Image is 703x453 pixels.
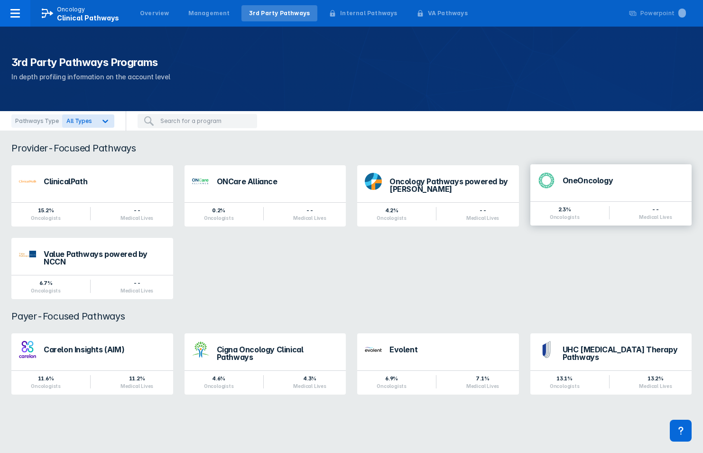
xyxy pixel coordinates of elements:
img: dfci-pathways.png [365,173,382,190]
a: OneOncology2.3%Oncologists--Medical Lives [530,165,692,226]
div: -- [466,207,499,214]
div: Management [188,9,230,18]
img: carelon-insights.png [19,341,36,358]
div: VA Pathways [428,9,468,18]
img: new-century-health.png [365,341,382,358]
div: Value Pathways powered by NCCN [44,250,166,265]
img: oneoncology.png [538,172,555,189]
img: cigna-oncology-clinical-pathways.png [192,341,209,358]
a: ONCare Alliance0.2%Oncologists--Medical Lives [185,165,346,226]
div: 4.3% [293,375,326,382]
div: Oncologists [31,215,61,221]
div: Oncologists [31,288,61,293]
div: Medical Lives [293,215,326,221]
h1: 3rd Party Pathways Programs [11,55,692,69]
div: 4.6% [204,375,234,382]
div: Medical Lives [120,215,153,221]
div: 2.3% [550,206,580,213]
a: Management [181,5,238,21]
div: Medical Lives [120,383,153,389]
div: Medical Lives [466,215,499,221]
div: Evolent [389,346,511,353]
div: Oncologists [31,383,61,389]
div: ONCare Alliance [217,178,339,185]
div: Medical Lives [120,288,153,293]
div: Oncologists [204,215,234,221]
input: Search for a program [160,117,251,125]
a: 3rd Party Pathways [241,5,318,21]
div: 6.9% [377,375,407,382]
span: Clinical Pathways [57,14,119,22]
div: Oncology Pathways powered by [PERSON_NAME] [389,178,511,193]
div: Overview [140,9,169,18]
img: uhc-pathways.png [538,341,555,358]
div: -- [120,207,153,214]
div: 7.1% [466,375,499,382]
p: In depth profiling information on the account level [11,71,692,83]
img: oncare-alliance.png [192,173,209,190]
div: Medical Lives [639,383,672,389]
a: UHC [MEDICAL_DATA] Therapy Pathways13.1%Oncologists13.2%Medical Lives [530,333,692,395]
span: All Types [66,117,92,124]
div: 0.2% [204,207,234,214]
div: 4.2% [377,207,407,214]
div: Oncologists [204,383,234,389]
div: 13.1% [550,375,580,382]
div: Oncologists [377,215,407,221]
a: Value Pathways powered by NCCN6.7%Oncologists--Medical Lives [11,238,173,299]
div: UHC [MEDICAL_DATA] Therapy Pathways [563,346,684,361]
div: ClinicalPath [44,178,166,185]
div: Internal Pathways [340,9,397,18]
img: value-pathways-nccn.png [19,251,36,257]
div: Powerpoint [640,9,686,18]
div: 15.2% [31,207,61,214]
div: Oncologists [377,383,407,389]
a: Overview [132,5,177,21]
p: Oncology [57,5,85,14]
div: Contact Support [670,420,692,442]
div: 11.2% [120,375,153,382]
div: -- [639,206,672,213]
a: Evolent6.9%Oncologists7.1%Medical Lives [357,333,519,395]
div: Carelon Insights (AIM) [44,346,166,353]
div: Medical Lives [293,383,326,389]
a: ClinicalPath15.2%Oncologists--Medical Lives [11,165,173,226]
div: -- [293,207,326,214]
a: Oncology Pathways powered by [PERSON_NAME]4.2%Oncologists--Medical Lives [357,165,519,226]
div: Pathways Type [11,114,62,128]
div: Medical Lives [466,383,499,389]
div: OneOncology [563,177,684,184]
div: Oncologists [550,383,580,389]
div: 6.7% [31,279,61,287]
div: 11.6% [31,375,61,382]
img: via-oncology.png [19,173,36,190]
div: 3rd Party Pathways [249,9,310,18]
div: Oncologists [550,214,580,220]
div: -- [120,279,153,287]
div: Cigna Oncology Clinical Pathways [217,346,339,361]
a: Carelon Insights (AIM)11.6%Oncologists11.2%Medical Lives [11,333,173,395]
div: Medical Lives [639,214,672,220]
a: Cigna Oncology Clinical Pathways4.6%Oncologists4.3%Medical Lives [185,333,346,395]
div: 13.2% [639,375,672,382]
